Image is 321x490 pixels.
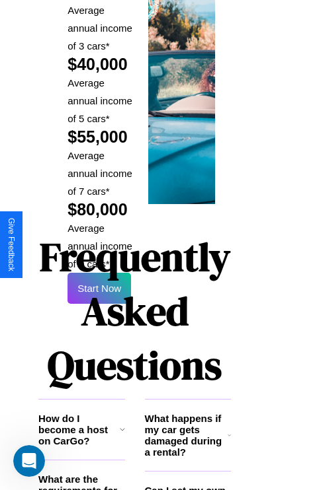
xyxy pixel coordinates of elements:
[38,223,231,399] h1: Frequently Asked Questions
[145,413,228,458] h3: What happens if my car gets damaged during a rental?
[68,200,134,219] h2: $80,000
[7,218,16,271] div: Give Feedback
[68,1,134,55] p: Average annual income of 3 cars*
[13,445,45,477] iframe: Intercom live chat
[38,413,120,446] h3: How do I become a host on CarGo?
[68,74,134,127] p: Average annual income of 5 cars*
[68,147,134,200] p: Average annual income of 7 cars*
[68,127,134,147] h2: $55,000
[68,55,134,74] h2: $40,000
[68,219,134,273] p: Average annual income of 9 cars*
[68,273,131,304] button: Start Now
